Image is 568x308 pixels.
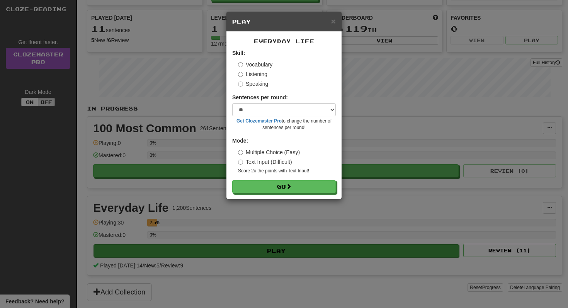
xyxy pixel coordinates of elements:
label: Listening [238,70,267,78]
button: Close [331,17,336,25]
label: Sentences per round: [232,94,288,101]
strong: Skill: [232,50,245,56]
small: Score 2x the points with Text Input ! [238,168,336,174]
label: Speaking [238,80,268,88]
small: to change the number of sentences per round! [232,118,336,131]
strong: Mode: [232,138,248,144]
span: × [331,17,336,26]
span: Everyday Life [254,38,314,44]
h5: Play [232,18,336,26]
label: Text Input (Difficult) [238,158,292,166]
label: Multiple Choice (Easy) [238,148,300,156]
input: Listening [238,72,243,77]
input: Text Input (Difficult) [238,160,243,165]
input: Multiple Choice (Easy) [238,150,243,155]
button: Go [232,180,336,193]
a: Get Clozemaster Pro [236,118,282,124]
label: Vocabulary [238,61,272,68]
input: Speaking [238,82,243,87]
input: Vocabulary [238,62,243,67]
